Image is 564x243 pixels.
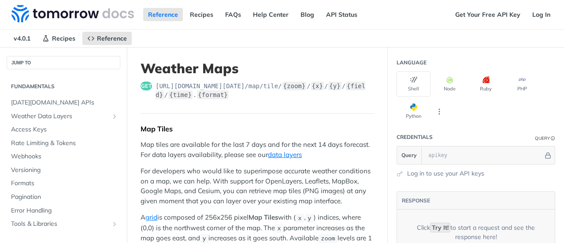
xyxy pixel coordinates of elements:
[7,217,120,231] a: Tools & LibrariesShow subpages for Tools & Libraries
[141,60,374,76] h1: Weather Maps
[11,220,109,228] span: Tools & Libraries
[397,133,433,141] div: Credentials
[200,234,208,243] code: y
[311,82,324,90] label: {x}
[11,206,118,215] span: Error Handling
[410,223,542,242] div: Click to start a request and see the response here!
[249,213,278,221] strong: Map Tiles
[535,135,550,142] div: Query
[141,124,374,133] div: Map Tiles
[7,164,120,177] a: Versioning
[82,32,132,45] a: Reference
[282,82,307,90] label: {zoom}
[319,234,338,243] code: zoom
[11,98,118,107] span: [DATE][DOMAIN_NAME] APIs
[168,90,193,99] label: {time}
[7,177,120,190] a: Formats
[397,71,430,97] button: Shell
[37,32,80,45] a: Recipes
[433,105,446,118] button: More Languages
[424,146,543,164] input: apikey
[156,82,374,99] span: https://api.tomorrow.io/v4/map/tile/{zoom}/{x}/{y}/{field}/{time}.{format}
[7,137,120,150] a: Rate Limiting & Tokens
[11,179,118,188] span: Formats
[407,169,484,178] a: Log in to use your API keys
[433,71,467,97] button: Node
[7,96,120,109] a: [DATE][DOMAIN_NAME] APIs
[156,82,365,99] label: {field}
[111,113,118,120] button: Show subpages for Weather Data Layers
[268,150,302,159] a: data layers
[97,34,127,42] span: Reference
[7,204,120,217] a: Error Handling
[535,135,555,142] div: QueryInformation
[401,151,417,159] span: Query
[397,146,422,164] button: Query
[469,71,503,97] button: Ruby
[397,59,427,67] div: Language
[7,123,120,136] a: Access Keys
[7,56,120,69] button: JUMP TO
[505,71,539,97] button: PHP
[145,213,157,221] a: grid
[305,214,314,223] code: y
[11,139,118,148] span: Rate Limiting & Tokens
[401,196,430,205] button: RESPONSE
[11,112,109,121] span: Weather Data Layers
[7,82,120,90] h2: Fundamentals
[450,8,525,21] a: Get Your Free API Key
[397,99,430,124] button: Python
[111,221,118,228] button: Show subpages for Tools & Libraries
[7,110,120,123] a: Weather Data LayersShow subpages for Weather Data Layers
[296,8,319,21] a: Blog
[11,152,118,161] span: Webhooks
[52,34,75,42] span: Recipes
[543,151,553,160] button: Hide
[296,214,304,223] code: x
[7,191,120,204] a: Pagination
[197,90,228,99] label: {format}
[141,140,374,160] p: Map tiles are available for the last 7 days and for the next 14 days forecast. For data layers av...
[321,8,362,21] a: API Status
[9,32,35,45] span: v4.0.1
[248,8,293,21] a: Help Center
[11,193,118,202] span: Pagination
[141,82,152,90] span: get
[435,108,443,116] svg: More ellipsis
[527,8,555,21] a: Log In
[185,8,218,21] a: Recipes
[7,150,120,163] a: Webhooks
[220,8,246,21] a: FAQs
[328,82,341,90] label: {y}
[275,224,283,233] code: x
[141,166,374,206] p: For developers who would like to superimpose accurate weather conditions on a map, we can help. W...
[11,5,134,22] img: Tomorrow.io Weather API Docs
[143,8,183,21] a: Reference
[11,125,118,134] span: Access Keys
[551,136,555,141] i: Information
[430,223,450,232] code: Try It!
[11,166,118,175] span: Versioning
